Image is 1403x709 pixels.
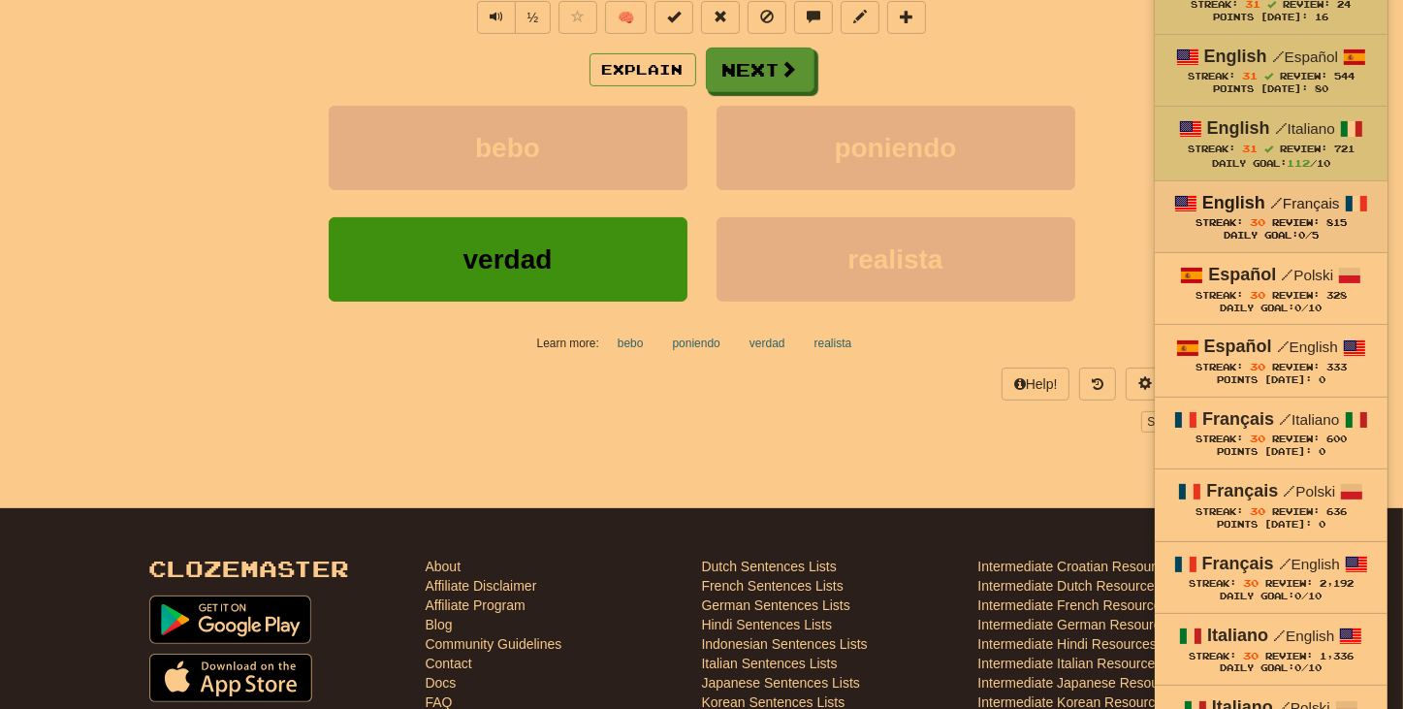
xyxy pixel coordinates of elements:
[463,244,553,274] span: verdad
[1275,120,1335,137] small: Italiano
[1279,411,1339,428] small: Italiano
[1002,368,1070,401] button: Help!
[1272,217,1320,228] span: Review:
[702,557,837,576] a: Dutch Sentences Lists
[1207,118,1270,138] strong: English
[1280,144,1327,154] span: Review:
[426,673,457,693] a: Docs
[702,615,833,634] a: Hindi Sentences Lists
[1326,434,1347,444] span: 600
[717,217,1075,302] button: realista
[701,1,740,34] button: Reset to 0% Mastered (alt+r)
[1281,267,1333,283] small: Polski
[1334,144,1355,154] span: 721
[748,1,786,34] button: Ignore sentence (alt+i)
[1270,195,1340,211] small: Français
[1202,193,1265,212] strong: English
[1250,289,1265,301] span: 30
[1155,35,1387,106] a: English /Español Streak: 31 Review: 544 Points [DATE]: 80
[1280,71,1327,81] span: Review:
[835,133,957,163] span: poniendo
[1281,266,1293,283] span: /
[1250,216,1265,228] span: 30
[702,654,838,673] a: Italian Sentences Lists
[1207,626,1268,645] strong: Italiano
[1155,398,1387,468] a: Français /Italiano Streak: 30 Review: 600 Points [DATE]: 0
[702,634,868,654] a: Indonesian Sentences Lists
[477,1,516,34] button: Play sentence audio (ctl+space)
[1174,662,1368,675] div: Daily Goal: /10
[475,133,540,163] span: bebo
[1298,230,1305,241] span: 0
[1242,143,1258,154] span: 31
[1326,290,1347,301] span: 328
[590,53,696,86] button: Explain
[1334,71,1355,81] span: 544
[1206,481,1278,500] strong: Français
[1155,614,1387,685] a: Italiano /English Streak: 30 Review: 1,336 Daily Goal:0/10
[887,1,926,34] button: Add to collection (alt+a)
[978,596,1168,615] a: Intermediate French Resources
[605,1,647,34] button: 🧠
[1250,505,1265,517] span: 30
[1196,362,1243,372] span: Streak:
[841,1,879,34] button: Edit sentence (alt+d)
[978,654,1163,673] a: Intermediate Italian Resources
[978,634,1157,654] a: Intermediate Hindi Resources
[1188,144,1235,154] span: Streak:
[1250,433,1265,444] span: 30
[1326,506,1347,517] span: 636
[978,615,1175,634] a: Intermediate German Resources
[1174,519,1368,532] div: Points [DATE]: 0
[1196,506,1243,517] span: Streak:
[804,329,863,358] button: realista
[1208,265,1276,284] strong: Español
[426,596,526,615] a: Affiliate Program
[1279,410,1291,428] span: /
[329,217,687,302] button: verdad
[473,1,552,34] div: Text-to-speech controls
[1287,157,1310,169] span: 112
[1243,577,1259,589] span: 30
[702,576,844,596] a: French Sentences Lists
[1155,253,1387,324] a: Español /Polski Streak: 30 Review: 328 Daily Goal:0/10
[1174,374,1368,387] div: Points [DATE]: 0
[426,654,472,673] a: Contact
[1155,325,1387,396] a: Español /English Streak: 30 Review: 333 Points [DATE]: 0
[1079,368,1116,401] button: Round history (alt+y)
[1202,554,1274,573] strong: Français
[1320,651,1354,661] span: 1,336
[329,106,687,190] button: bebo
[1174,12,1368,24] div: Points [DATE]: 16
[607,329,654,358] button: bebo
[1283,482,1295,500] span: /
[1273,627,1286,644] span: /
[702,596,850,615] a: German Sentences Lists
[1189,651,1236,661] span: Streak:
[1272,434,1320,444] span: Review:
[1155,181,1387,252] a: English /Français Streak: 30 Review: 815 Daily Goal:0/5
[1174,591,1368,603] div: Daily Goal: /10
[1204,337,1272,356] strong: Español
[426,576,537,596] a: Affiliate Disclaimer
[662,329,731,358] button: poniendo
[1250,361,1265,372] span: 30
[1277,338,1338,355] small: English
[1264,145,1273,153] span: Streak includes today.
[1204,47,1267,66] strong: English
[794,1,833,34] button: Discuss sentence (alt+u)
[1196,217,1243,228] span: Streak:
[1188,71,1235,81] span: Streak:
[426,634,562,654] a: Community Guidelines
[978,576,1162,596] a: Intermediate Dutch Resources
[1277,338,1290,355] span: /
[702,673,860,693] a: Japanese Sentences Lists
[1242,70,1258,81] span: 31
[149,596,312,644] img: Get it on Google Play
[1320,578,1354,589] span: 2,192
[1202,409,1274,429] strong: Français
[426,557,462,576] a: About
[1272,506,1320,517] span: Review:
[1174,230,1368,242] div: Daily Goal: /5
[706,48,814,92] button: Next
